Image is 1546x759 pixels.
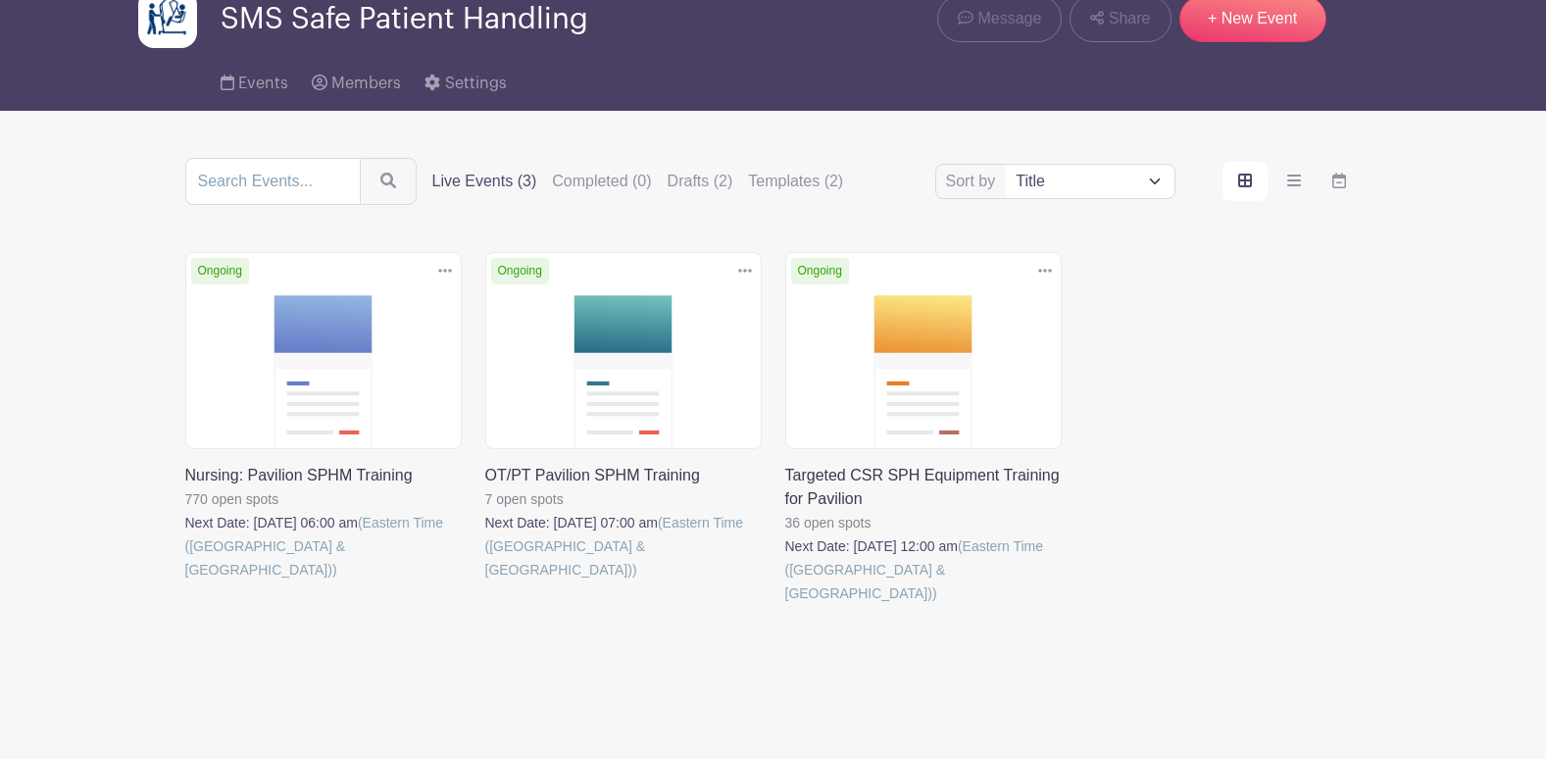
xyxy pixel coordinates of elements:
span: SMS Safe Patient Handling [221,3,588,35]
span: Message [977,7,1041,30]
label: Templates (2) [748,170,843,193]
span: Events [238,76,288,91]
div: filters [432,170,844,193]
span: Members [331,76,401,91]
a: Settings [424,48,506,111]
span: Share [1109,7,1151,30]
a: Events [221,48,288,111]
label: Completed (0) [552,170,651,193]
a: Members [312,48,401,111]
label: Live Events (3) [432,170,537,193]
label: Sort by [946,170,1002,193]
input: Search Events... [185,158,361,205]
span: Settings [445,76,507,91]
label: Drafts (2) [668,170,733,193]
div: order and view [1222,162,1362,201]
